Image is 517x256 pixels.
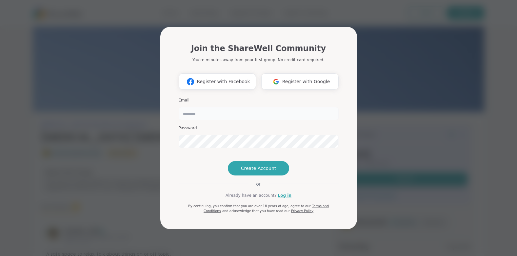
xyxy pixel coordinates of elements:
[192,57,324,63] p: You're minutes away from your first group. No credit card required.
[222,209,290,213] span: and acknowledge that you have read our
[179,73,256,90] button: Register with Facebook
[228,161,289,175] button: Create Account
[241,165,276,172] span: Create Account
[248,181,268,187] span: or
[188,204,311,208] span: By continuing, you confirm that you are over 18 years of age, agree to our
[179,98,339,103] h3: Email
[270,76,282,88] img: ShareWell Logomark
[184,76,197,88] img: ShareWell Logomark
[226,192,277,198] span: Already have an account?
[179,125,339,131] h3: Password
[261,73,339,90] button: Register with Google
[291,209,313,213] a: Privacy Policy
[204,204,329,213] a: Terms and Conditions
[197,78,250,85] span: Register with Facebook
[282,78,330,85] span: Register with Google
[191,43,326,54] h1: Join the ShareWell Community
[278,192,291,198] a: Log in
